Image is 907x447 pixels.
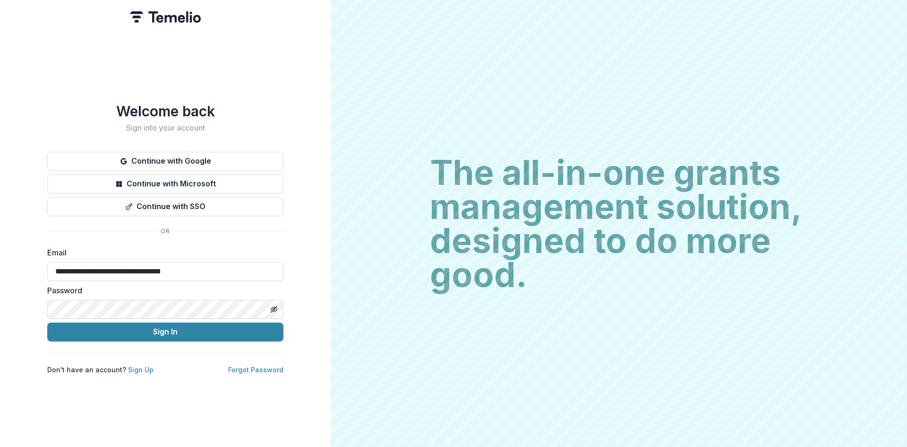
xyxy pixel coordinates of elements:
h2: Sign into your account [47,123,283,132]
a: Sign Up [128,366,154,374]
button: Toggle password visibility [266,302,282,317]
button: Sign In [47,323,283,342]
button: Continue with SSO [47,197,283,216]
a: Forgot Password [228,366,283,374]
h1: Welcome back [47,103,283,120]
label: Password [47,285,278,296]
label: Email [47,247,278,258]
p: Don't have an account? [47,365,154,375]
button: Continue with Microsoft [47,175,283,193]
img: Temelio [130,11,201,23]
button: Continue with Google [47,152,283,171]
